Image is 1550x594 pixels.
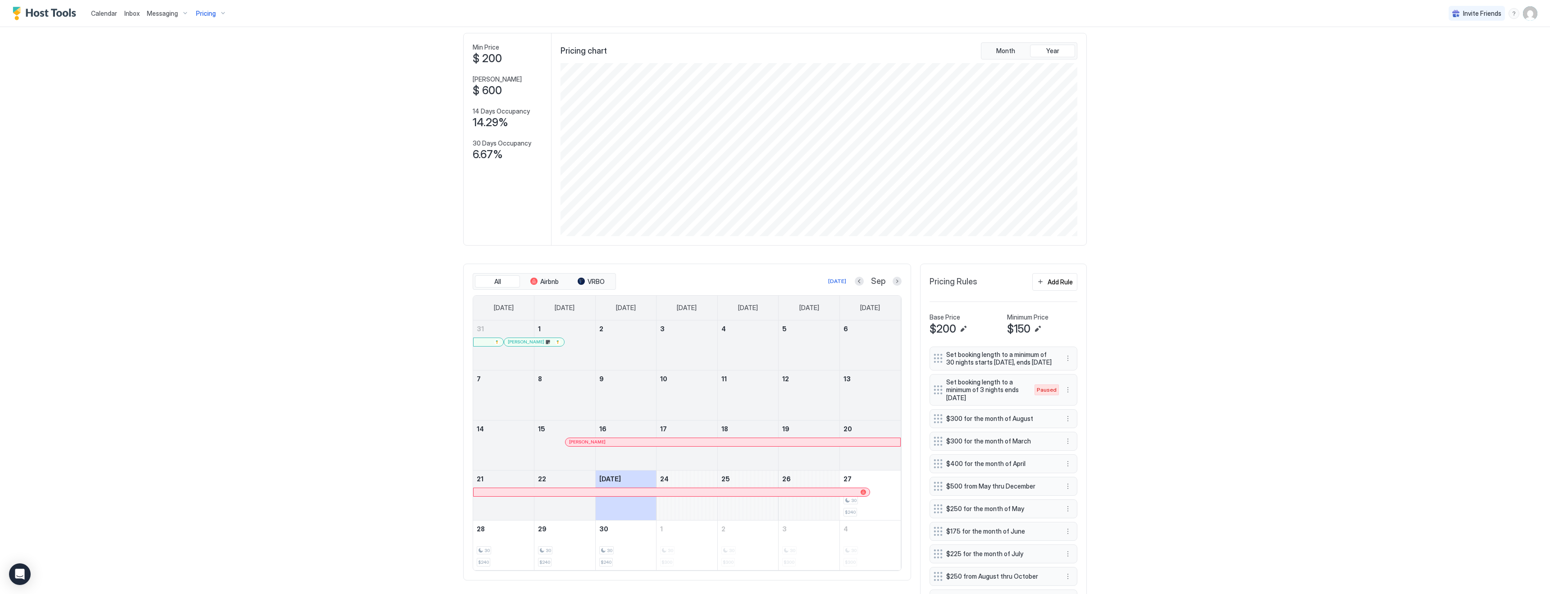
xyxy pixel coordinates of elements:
[473,107,530,115] span: 14 Days Occupancy
[13,7,80,20] a: Host Tools Logo
[656,470,718,520] td: September 24, 2025
[534,521,595,537] a: September 29, 2025
[1062,413,1073,424] div: menu
[721,475,730,483] span: 25
[9,563,31,585] div: Open Intercom Messenger
[996,47,1015,55] span: Month
[569,275,614,288] button: VRBO
[946,527,1053,535] span: $175 for the month of June
[1062,353,1073,364] button: More options
[660,425,667,433] span: 17
[1062,503,1073,514] button: More options
[828,277,846,285] div: [DATE]
[494,304,514,312] span: [DATE]
[779,470,840,520] td: September 26, 2025
[799,304,819,312] span: [DATE]
[124,9,140,18] a: Inbox
[1062,526,1073,537] button: More options
[1509,8,1519,19] div: menu
[538,425,545,433] span: 15
[1007,313,1049,321] span: Minimum Price
[484,548,490,553] span: 30
[616,304,636,312] span: [DATE]
[1062,571,1073,582] div: menu
[607,296,645,320] a: Tuesday
[534,320,596,370] td: September 1, 2025
[473,370,534,420] td: September 7, 2025
[855,277,864,286] button: Previous month
[546,548,551,553] span: 30
[1062,481,1073,492] button: More options
[494,278,501,286] span: All
[596,471,656,487] a: September 23, 2025
[599,325,603,333] span: 2
[538,375,542,383] span: 8
[508,339,544,345] span: [PERSON_NAME]
[599,375,604,383] span: 9
[656,471,717,487] a: September 24, 2025
[475,275,520,288] button: All
[721,325,726,333] span: 4
[738,304,758,312] span: [DATE]
[782,375,789,383] span: 12
[473,370,534,387] a: September 7, 2025
[599,475,621,483] span: [DATE]
[1062,413,1073,424] button: More options
[473,320,534,370] td: August 31, 2025
[717,320,779,370] td: September 4, 2025
[596,521,656,537] a: September 30, 2025
[595,470,656,520] td: September 23, 2025
[677,304,697,312] span: [DATE]
[540,278,559,286] span: Airbnb
[196,9,216,18] span: Pricing
[790,296,828,320] a: Friday
[729,296,767,320] a: Thursday
[473,139,531,147] span: 30 Days Occupancy
[893,277,902,286] button: Next month
[1048,277,1073,287] div: Add Rule
[473,470,534,520] td: September 21, 2025
[782,325,787,333] span: 5
[718,320,779,337] a: September 4, 2025
[595,320,656,370] td: September 2, 2025
[779,370,839,387] a: September 12, 2025
[539,559,550,565] span: $240
[534,370,596,420] td: September 8, 2025
[717,520,779,570] td: October 2, 2025
[871,276,885,287] span: Sep
[660,475,669,483] span: 24
[601,559,611,565] span: $240
[477,475,483,483] span: 21
[656,320,717,337] a: September 3, 2025
[124,9,140,17] span: Inbox
[656,420,717,437] a: September 17, 2025
[718,521,779,537] a: October 2, 2025
[946,437,1053,445] span: $300 for the month of March
[91,9,117,17] span: Calendar
[477,375,481,383] span: 7
[1062,481,1073,492] div: menu
[779,320,840,370] td: September 5, 2025
[534,471,595,487] a: September 22, 2025
[522,275,567,288] button: Airbnb
[1463,9,1501,18] span: Invite Friends
[595,420,656,470] td: September 16, 2025
[534,520,596,570] td: September 29, 2025
[718,370,779,387] a: September 11, 2025
[660,325,665,333] span: 3
[534,320,595,337] a: September 1, 2025
[1062,384,1073,395] button: More options
[473,273,616,290] div: tab-group
[473,521,534,537] a: September 28, 2025
[779,520,840,570] td: October 3, 2025
[588,278,605,286] span: VRBO
[845,509,856,515] span: $240
[508,339,561,345] div: [PERSON_NAME]
[656,520,718,570] td: October 1, 2025
[473,520,534,570] td: September 28, 2025
[1062,548,1073,559] button: More options
[534,420,596,470] td: September 15, 2025
[1046,47,1059,55] span: Year
[721,525,725,533] span: 2
[721,375,727,383] span: 11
